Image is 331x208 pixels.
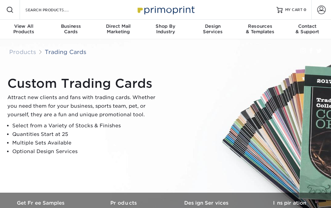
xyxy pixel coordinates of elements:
[12,130,161,139] li: Quantities Start at 25
[7,93,161,119] p: Attract new clients and fans with trading cards. Whether you need them for your business, sports ...
[189,23,236,34] div: Services
[95,23,142,34] div: Marketing
[142,23,189,34] div: Industry
[284,23,331,34] div: & Support
[142,20,189,39] a: Shop ByIndustry
[95,23,142,29] span: Direct Mail
[45,48,86,55] a: Trading Cards
[285,7,302,13] span: MY CART
[47,23,94,34] div: Cards
[165,200,248,206] h3: Design Services
[248,200,331,206] h3: Inspiration
[304,8,306,12] span: 0
[9,48,36,55] a: Products
[83,200,165,206] h3: Products
[284,20,331,39] a: Contact& Support
[7,76,161,91] h1: Custom Trading Cards
[142,23,189,29] span: Shop By
[47,20,94,39] a: BusinessCards
[189,23,236,29] span: Design
[284,23,331,29] span: Contact
[12,121,161,130] li: Select from a Variety of Stocks & Finishes
[12,139,161,147] li: Multiple Sets Available
[189,20,236,39] a: DesignServices
[25,6,85,13] input: SEARCH PRODUCTS.....
[95,20,142,39] a: Direct MailMarketing
[135,3,196,16] img: Primoprint
[47,23,94,29] span: Business
[236,23,283,34] div: & Templates
[12,147,161,156] li: Optional Design Services
[236,20,283,39] a: Resources& Templates
[236,23,283,29] span: Resources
